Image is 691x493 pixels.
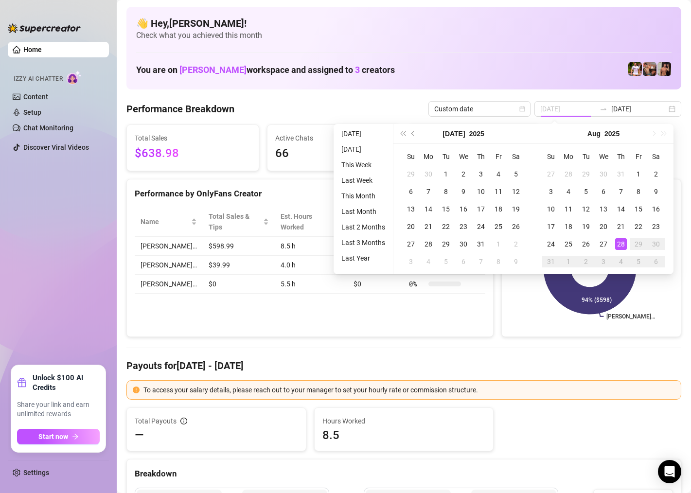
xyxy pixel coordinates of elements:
td: 2025-08-12 [577,200,595,218]
div: Est. Hours Worked [281,211,334,232]
div: 29 [405,168,417,180]
text: [PERSON_NAME]… [607,313,656,320]
div: 6 [405,186,417,197]
div: 24 [475,221,487,232]
div: 31 [615,168,627,180]
div: 22 [633,221,644,232]
div: 6 [650,256,662,267]
td: 2025-07-29 [577,165,595,183]
td: 2025-07-27 [542,165,560,183]
img: Hector [628,62,642,76]
td: 8.5 h [275,237,348,256]
td: 2025-08-25 [560,235,577,253]
div: 14 [423,203,434,215]
td: 2025-07-28 [560,165,577,183]
th: Mo [560,148,577,165]
div: 26 [580,238,592,250]
div: 30 [598,168,609,180]
div: 2 [580,256,592,267]
div: 24 [545,238,557,250]
th: Sa [647,148,665,165]
div: 22 [440,221,452,232]
h1: You are on workspace and assigned to creators [136,65,395,75]
td: 2025-08-08 [630,183,647,200]
h4: 👋 Hey, [PERSON_NAME] ! [136,17,672,30]
button: Choose a year [469,124,484,143]
td: 2025-08-29 [630,235,647,253]
td: 2025-08-16 [647,200,665,218]
td: 2025-07-31 [612,165,630,183]
a: Content [23,93,48,101]
li: This Month [337,190,389,202]
td: 2025-08-11 [560,200,577,218]
li: Last Week [337,175,389,186]
td: 2025-08-13 [595,200,612,218]
td: $598.99 [203,237,275,256]
li: Last 2 Months [337,221,389,233]
div: 16 [650,203,662,215]
td: 2025-08-05 [577,183,595,200]
a: Setup [23,108,41,116]
span: swap-right [600,105,607,113]
span: Izzy AI Chatter [14,74,63,84]
button: Choose a year [604,124,620,143]
a: Settings [23,469,49,476]
td: 2025-08-19 [577,218,595,235]
div: 28 [423,238,434,250]
span: exclamation-circle [133,387,140,393]
div: 15 [440,203,452,215]
td: $0 [203,275,275,294]
td: 2025-08-09 [647,183,665,200]
div: 3 [405,256,417,267]
li: [DATE] [337,143,389,155]
li: This Week [337,159,389,171]
td: 2025-08-08 [490,253,507,270]
td: 2025-09-04 [612,253,630,270]
span: 8.5 [322,427,486,443]
td: 4.0 h [275,256,348,275]
div: 23 [458,221,469,232]
td: 2025-07-01 [437,165,455,183]
td: 2025-08-10 [542,200,560,218]
div: 7 [475,256,487,267]
td: 2025-08-01 [490,235,507,253]
h4: Payouts for [DATE] - [DATE] [126,359,681,372]
td: 2025-07-11 [490,183,507,200]
span: calendar [519,106,525,112]
td: 2025-08-26 [577,235,595,253]
td: $39.99 [203,256,275,275]
div: 27 [598,238,609,250]
td: 2025-08-14 [612,200,630,218]
td: 2025-07-23 [455,218,472,235]
th: Su [542,148,560,165]
td: 2025-07-19 [507,200,525,218]
div: 16 [458,203,469,215]
td: 2025-07-02 [455,165,472,183]
td: 2025-07-08 [437,183,455,200]
li: Last Year [337,252,389,264]
span: Share your link and earn unlimited rewards [17,400,100,419]
div: 29 [633,238,644,250]
td: 2025-07-03 [472,165,490,183]
td: 2025-07-09 [455,183,472,200]
div: 3 [475,168,487,180]
th: Th [612,148,630,165]
img: Osvaldo [643,62,656,76]
button: Choose a month [587,124,601,143]
div: 1 [440,168,452,180]
li: Last 3 Months [337,237,389,248]
div: 10 [545,203,557,215]
th: Total Sales & Tips [203,207,275,237]
input: End date [611,104,667,114]
div: 17 [475,203,487,215]
div: 6 [458,256,469,267]
span: Active Chats [275,133,391,143]
td: 2025-07-29 [437,235,455,253]
td: 2025-07-10 [472,183,490,200]
div: 9 [510,256,522,267]
div: 13 [405,203,417,215]
div: 19 [580,221,592,232]
div: 1 [633,168,644,180]
td: 2025-07-16 [455,200,472,218]
td: 2025-08-04 [560,183,577,200]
